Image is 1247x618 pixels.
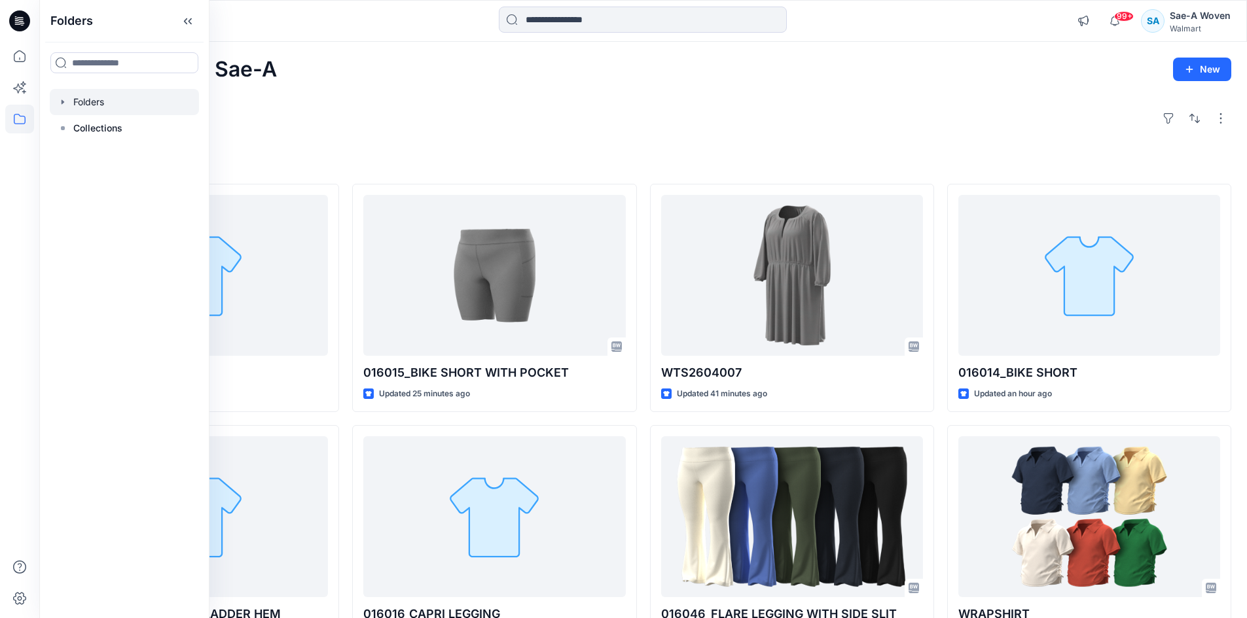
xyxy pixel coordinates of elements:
[1170,8,1231,24] div: Sae-A Woven
[958,195,1220,356] a: 016014_BIKE SHORT
[1170,24,1231,33] div: Walmart
[363,195,625,356] a: 016015_BIKE SHORT WITH POCKET
[958,436,1220,598] a: WRAPSHIRT
[661,195,923,356] a: WTS2604007
[1114,11,1134,22] span: 99+
[958,364,1220,382] p: 016014_BIKE SHORT
[1141,9,1165,33] div: SA
[73,120,122,136] p: Collections
[661,364,923,382] p: WTS2604007
[363,436,625,598] a: 016016_CAPRI LEGGING
[379,387,470,401] p: Updated 25 minutes ago
[55,155,1231,171] h4: Styles
[363,364,625,382] p: 016015_BIKE SHORT WITH POCKET
[1173,58,1231,81] button: New
[677,387,767,401] p: Updated 41 minutes ago
[661,436,923,598] a: 016046_FLARE LEGGING WITH SIDE SLIT
[974,387,1052,401] p: Updated an hour ago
